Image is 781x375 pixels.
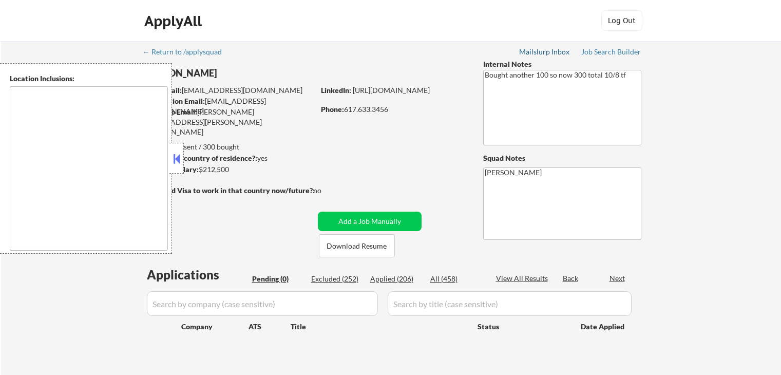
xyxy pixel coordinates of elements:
div: 617.633.3456 [321,104,466,115]
div: Applications [147,269,249,281]
div: View All Results [496,273,551,284]
div: Internal Notes [483,59,641,69]
div: Company [181,322,249,332]
strong: Will need Visa to work in that country now/future?: [144,186,315,195]
input: Search by title (case sensitive) [388,291,632,316]
div: Back [563,273,579,284]
a: [URL][DOMAIN_NAME] [353,86,430,95]
div: 205 sent / 300 bought [143,142,314,152]
div: Date Applied [581,322,626,332]
div: $212,500 [143,164,314,175]
div: [EMAIL_ADDRESS][DOMAIN_NAME] [144,96,314,116]
strong: Phone: [321,105,344,114]
div: ATS [249,322,291,332]
strong: LinkedIn: [321,86,351,95]
div: [PERSON_NAME] [144,67,355,80]
button: Log Out [601,10,642,31]
div: no [313,185,342,196]
button: Add a Job Manually [318,212,422,231]
a: Mailslurp Inbox [519,48,570,58]
div: Next [609,273,626,284]
div: Location Inclusions: [10,73,168,84]
div: Excluded (252) [311,274,363,284]
div: All (458) [430,274,482,284]
div: yes [143,153,311,163]
strong: Can work in country of residence?: [143,154,257,162]
div: ApplyAll [144,12,205,30]
div: Status [478,317,566,335]
div: ← Return to /applysquad [143,48,232,55]
div: Mailslurp Inbox [519,48,570,55]
div: Job Search Builder [581,48,641,55]
div: Title [291,322,468,332]
div: Pending (0) [252,274,303,284]
div: Applied (206) [370,274,422,284]
a: ← Return to /applysquad [143,48,232,58]
div: [EMAIL_ADDRESS][DOMAIN_NAME] [144,85,314,96]
button: Download Resume [319,234,395,257]
input: Search by company (case sensitive) [147,291,378,316]
div: [PERSON_NAME][EMAIL_ADDRESS][PERSON_NAME][DOMAIN_NAME] [144,107,314,137]
div: Squad Notes [483,153,641,163]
